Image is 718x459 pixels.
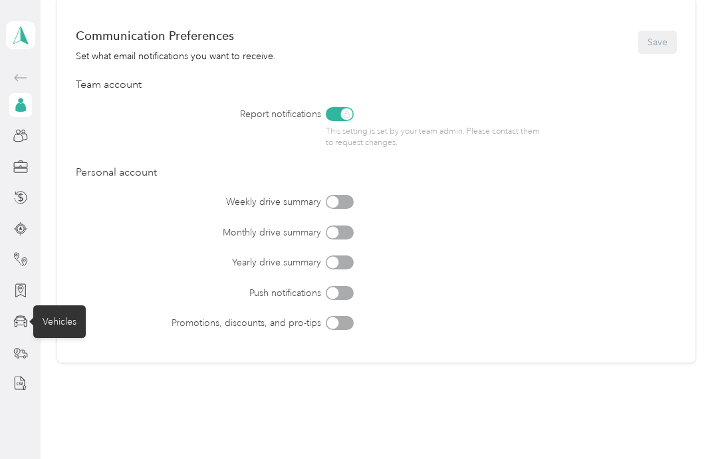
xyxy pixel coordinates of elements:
label: Promotions, discounts, and pro-tips [150,316,321,330]
label: Weekly drive summary [150,195,321,209]
div: Personal account [76,165,677,181]
div: Communication Preferences [76,29,276,43]
label: Monthly drive summary [150,226,321,239]
label: Report notifications [150,107,321,121]
div: Set what email notifications you want to receive. [76,49,276,63]
iframe: Everlance-gr Chat Button Frame [644,384,718,459]
div: Team account [76,77,677,93]
label: Yearly drive summary [150,255,321,269]
div: Vehicles [33,305,86,338]
p: This setting is set by your team admin. Please contact them to request changes. [326,126,545,149]
label: Push notifications [150,286,321,300]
